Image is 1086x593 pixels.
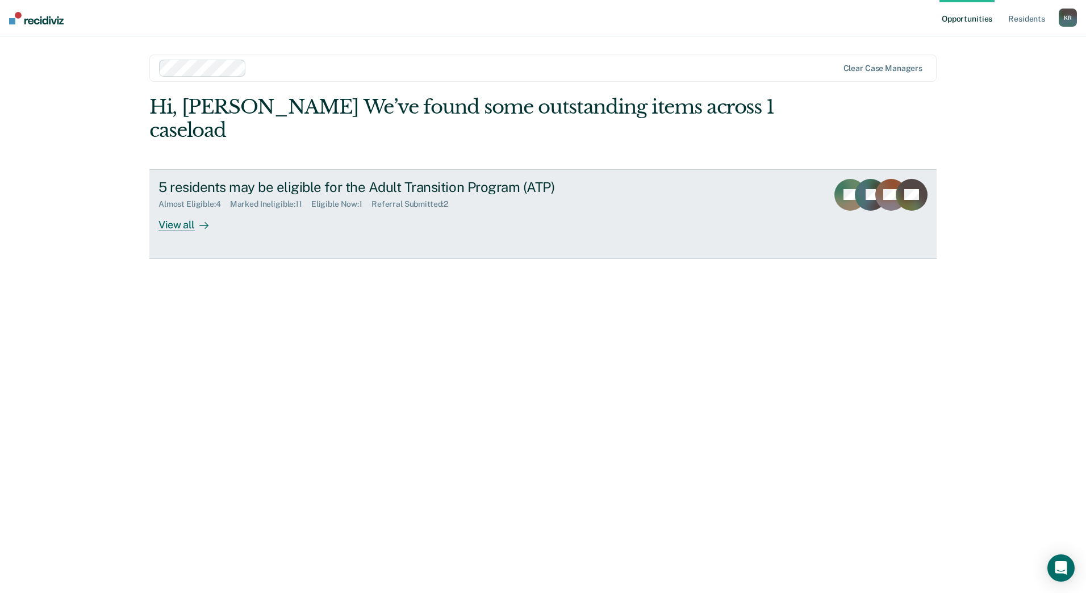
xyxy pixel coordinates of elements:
[1059,9,1077,27] div: K R
[843,64,922,73] div: Clear case managers
[1047,554,1075,582] div: Open Intercom Messenger
[371,199,457,209] div: Referral Submitted : 2
[230,199,311,209] div: Marked Ineligible : 11
[9,12,64,24] img: Recidiviz
[158,209,222,231] div: View all
[311,199,371,209] div: Eligible Now : 1
[149,169,937,259] a: 5 residents may be eligible for the Adult Transition Program (ATP)Almost Eligible:4Marked Ineligi...
[1059,9,1077,27] button: KR
[158,179,557,195] div: 5 residents may be eligible for the Adult Transition Program (ATP)
[158,199,230,209] div: Almost Eligible : 4
[149,95,779,142] div: Hi, [PERSON_NAME] We’ve found some outstanding items across 1 caseload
